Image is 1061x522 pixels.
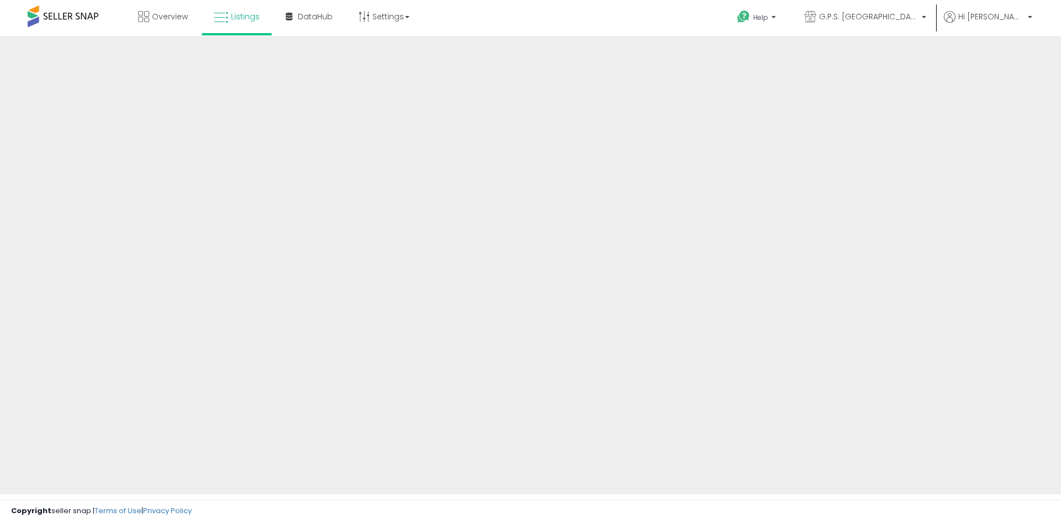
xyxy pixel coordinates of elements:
a: Help [728,2,787,36]
span: Help [753,13,768,22]
span: Overview [152,11,188,22]
span: G.P.S. [GEOGRAPHIC_DATA] [819,11,918,22]
a: Hi [PERSON_NAME] [944,11,1032,36]
span: Hi [PERSON_NAME] [958,11,1025,22]
i: Get Help [737,10,750,24]
span: DataHub [298,11,333,22]
span: Listings [231,11,260,22]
